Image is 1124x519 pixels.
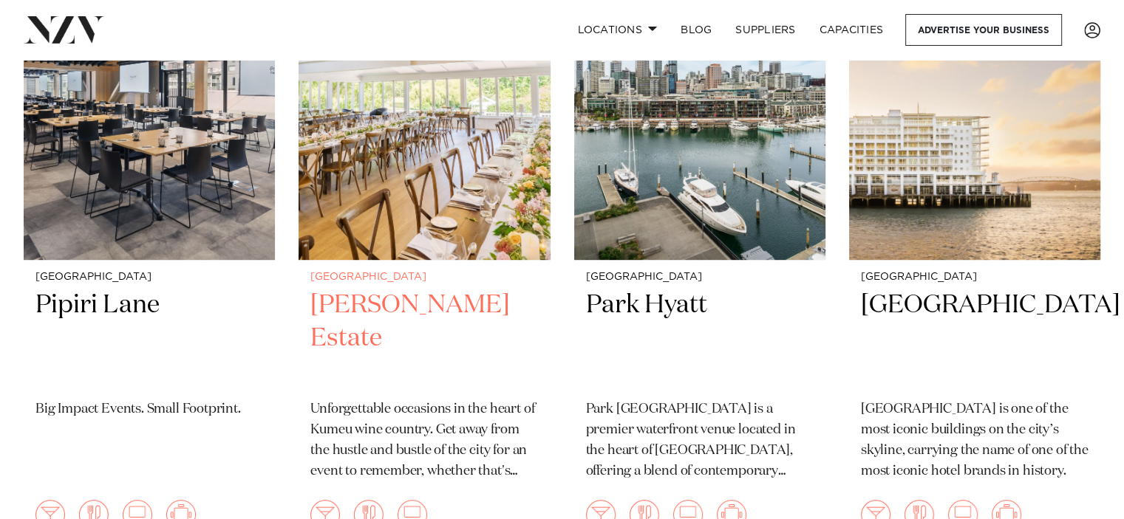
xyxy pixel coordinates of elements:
[35,289,263,388] h2: Pipiri Lane
[586,399,814,482] p: Park [GEOGRAPHIC_DATA] is a premier waterfront venue located in the heart of [GEOGRAPHIC_DATA], o...
[723,14,807,46] a: SUPPLIERS
[905,14,1062,46] a: Advertise your business
[861,272,1089,283] small: [GEOGRAPHIC_DATA]
[808,14,896,46] a: Capacities
[861,289,1089,388] h2: [GEOGRAPHIC_DATA]
[24,16,104,43] img: nzv-logo.png
[586,272,814,283] small: [GEOGRAPHIC_DATA]
[35,272,263,283] small: [GEOGRAPHIC_DATA]
[310,272,538,283] small: [GEOGRAPHIC_DATA]
[586,289,814,388] h2: Park Hyatt
[861,399,1089,482] p: [GEOGRAPHIC_DATA] is one of the most iconic buildings on the city’s skyline, carrying the name of...
[669,14,723,46] a: BLOG
[310,399,538,482] p: Unforgettable occasions in the heart of Kumeu wine country. Get away from the hustle and bustle o...
[35,399,263,420] p: Big Impact Events. Small Footprint.
[565,14,669,46] a: Locations
[310,289,538,388] h2: [PERSON_NAME] Estate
